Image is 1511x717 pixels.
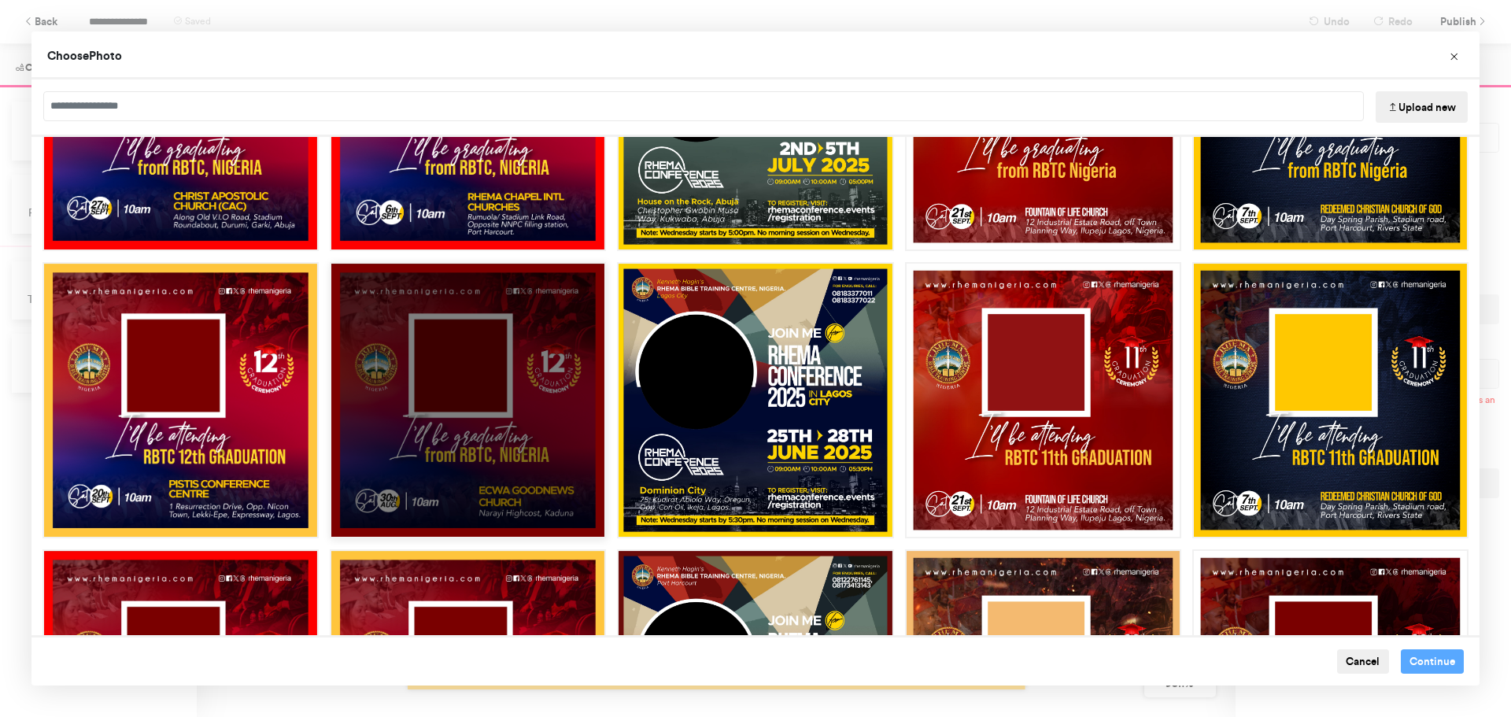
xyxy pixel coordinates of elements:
button: Upload new [1376,91,1468,123]
button: Cancel [1337,649,1389,674]
span: Choose Photo [47,48,122,63]
iframe: Drift Widget Chat Controller [1432,638,1492,698]
button: Continue [1401,649,1465,674]
div: Choose Image [31,31,1480,686]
